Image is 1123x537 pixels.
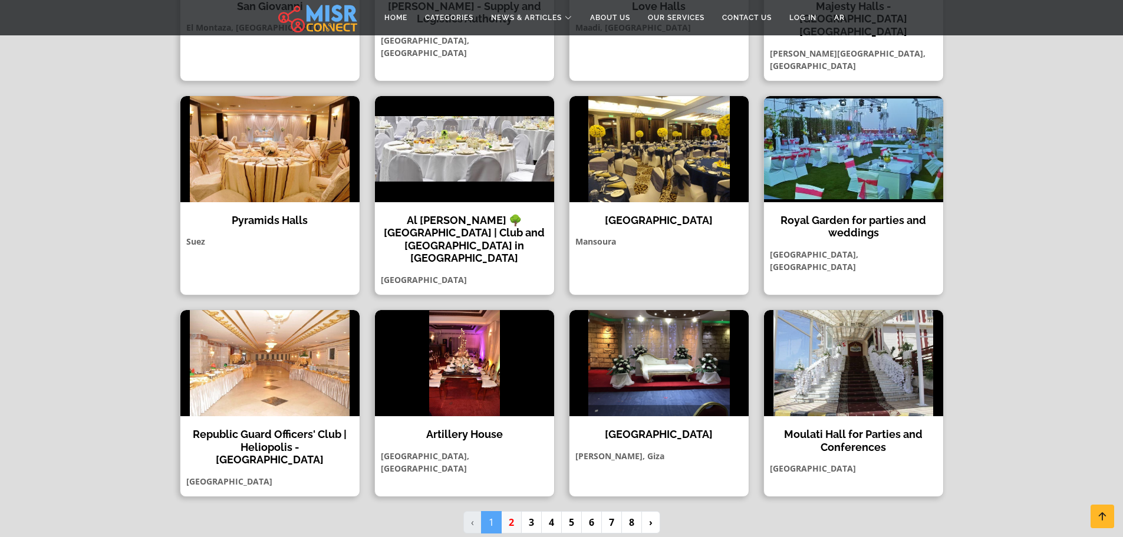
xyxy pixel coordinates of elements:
[581,511,602,533] a: 6
[367,95,562,295] a: Al Halima 🌳 Al Helmiya Park | Club and Hotel #AlHelmiya_Park in Gesr El-Suez Al [PERSON_NAME] 🌳 [...
[491,12,562,23] span: News & Articles
[581,6,639,29] a: About Us
[764,47,943,72] p: [PERSON_NAME][GEOGRAPHIC_DATA], [GEOGRAPHIC_DATA]
[780,6,825,29] a: Log in
[375,310,554,416] img: Artillery House
[189,214,351,227] h4: Pyramids Halls
[189,428,351,466] h4: Republic Guard Officers' Club | Heliopolis - [GEOGRAPHIC_DATA]
[180,235,360,248] p: Suez
[578,214,740,227] h4: [GEOGRAPHIC_DATA]
[278,3,357,32] img: main.misr_connect
[578,428,740,441] h4: [GEOGRAPHIC_DATA]
[601,511,622,533] a: 7
[173,309,367,497] a: Republic Guard Officers' Club | Heliopolis - Cairo Republic Guard Officers' Club | Heliopolis - [...
[375,450,554,475] p: [GEOGRAPHIC_DATA], [GEOGRAPHIC_DATA]
[569,310,749,416] img: Horus Hotel Wedding Hall
[764,462,943,475] p: [GEOGRAPHIC_DATA]
[173,95,367,295] a: Pyramids Halls Pyramids Halls Suez
[569,235,749,248] p: Mansoura
[764,310,943,416] img: Moulati Hall for Parties and Conferences
[375,34,554,59] p: [GEOGRAPHIC_DATA], [GEOGRAPHIC_DATA]
[463,511,482,533] li: « Previous
[773,428,934,453] h4: Moulati Hall for Parties and Conferences
[639,6,713,29] a: Our Services
[376,6,416,29] a: Home
[825,6,854,29] a: AR
[713,6,780,29] a: Contact Us
[764,96,943,202] img: Royal Garden for parties and weddings
[384,214,545,265] h4: Al [PERSON_NAME] 🌳 [GEOGRAPHIC_DATA] | Club and [GEOGRAPHIC_DATA] in [GEOGRAPHIC_DATA]
[569,96,749,202] img: Sierra Hall
[384,428,545,441] h4: Artillery House
[367,309,562,497] a: Artillery House Artillery House [GEOGRAPHIC_DATA], [GEOGRAPHIC_DATA]
[641,511,660,533] a: Next »
[521,511,542,533] a: 3
[375,96,554,202] img: Al Halima 🌳 Al Helmiya Park | Club and Hotel #AlHelmiya_Park in Gesr El-Suez
[756,309,951,497] a: Moulati Hall for Parties and Conferences Moulati Hall for Parties and Conferences [GEOGRAPHIC_DATA]
[621,511,642,533] a: 8
[773,214,934,239] h4: Royal Garden for parties and weddings
[562,309,756,497] a: Horus Hotel Wedding Hall [GEOGRAPHIC_DATA] [PERSON_NAME], Giza
[501,511,522,533] a: 2
[481,511,502,533] span: 1
[180,96,360,202] img: Pyramids Halls
[764,248,943,273] p: [GEOGRAPHIC_DATA], [GEOGRAPHIC_DATA]
[180,310,360,416] img: Republic Guard Officers' Club | Heliopolis - Cairo
[756,95,951,295] a: Royal Garden for parties and weddings Royal Garden for parties and weddings [GEOGRAPHIC_DATA], [G...
[561,511,582,533] a: 5
[562,95,756,295] a: Sierra Hall [GEOGRAPHIC_DATA] Mansoura
[569,450,749,462] p: [PERSON_NAME], Giza
[482,6,581,29] a: News & Articles
[416,6,482,29] a: Categories
[541,511,562,533] a: 4
[180,475,360,487] p: [GEOGRAPHIC_DATA]
[375,274,554,286] p: [GEOGRAPHIC_DATA]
